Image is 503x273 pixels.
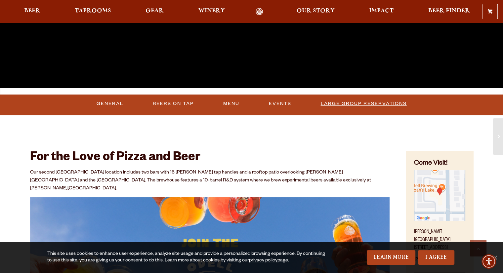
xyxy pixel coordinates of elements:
[297,8,335,14] span: Our Story
[194,8,229,16] a: Winery
[367,250,415,265] a: Learn More
[150,96,196,111] a: Beers On Tap
[221,96,242,111] a: Menu
[30,169,390,193] p: Our second [GEOGRAPHIC_DATA] location includes two bars with 16 [PERSON_NAME] tap handles and a r...
[20,8,45,16] a: Beer
[424,8,474,16] a: Beer Finder
[75,8,111,14] span: Taprooms
[198,8,225,14] span: Winery
[365,8,398,16] a: Impact
[141,8,168,16] a: Gear
[94,96,126,111] a: General
[70,8,115,16] a: Taprooms
[414,217,465,223] a: Find on Google Maps (opens in a new window)
[146,8,164,14] span: Gear
[414,170,465,221] img: Small thumbnail of location on map
[249,258,277,263] a: privacy policy
[247,8,272,16] a: Odell Home
[428,8,470,14] span: Beer Finder
[292,8,339,16] a: Our Story
[30,151,390,166] h2: For the Love of Pizza and Beer
[482,254,496,269] div: Accessibility Menu
[318,96,409,111] a: Large Group Reservations
[266,96,294,111] a: Events
[414,159,465,169] h4: Come Visit!
[414,224,465,252] p: [PERSON_NAME][GEOGRAPHIC_DATA] [STREET_ADDRESS]
[24,8,40,14] span: Beer
[418,250,454,265] a: I Agree
[47,251,329,264] div: This site uses cookies to enhance user experience, analyze site usage and provide a personalized ...
[470,240,486,256] a: Scroll to top
[369,8,394,14] span: Impact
